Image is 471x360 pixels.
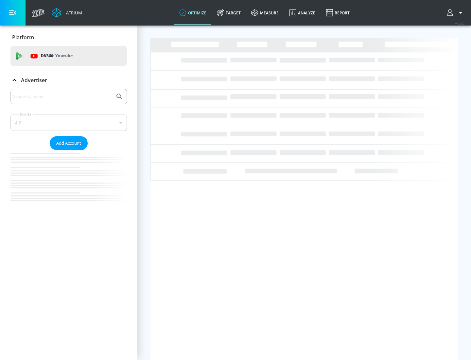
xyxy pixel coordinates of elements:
[12,34,34,41] p: Platform
[10,28,127,46] div: Platform
[10,46,127,66] div: DV360: Youtube
[10,150,127,214] nav: list of Advertiser
[10,71,127,89] div: Advertiser
[63,10,82,16] div: Atrium
[21,77,47,84] p: Advertiser
[284,1,321,25] a: Analyze
[55,52,73,59] p: Youtube
[13,92,112,101] input: Search by name
[246,1,284,25] a: measure
[50,136,88,150] button: Add Account
[41,52,73,60] p: DV360:
[10,89,127,214] div: Advertiser
[56,139,81,147] span: Add Account
[10,115,127,131] div: A-Z
[212,1,246,25] a: Target
[174,1,212,25] a: optimize
[321,1,355,25] a: Report
[455,22,464,25] span: v 4.28.0
[19,112,33,117] label: Sort By
[52,8,82,18] a: Atrium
